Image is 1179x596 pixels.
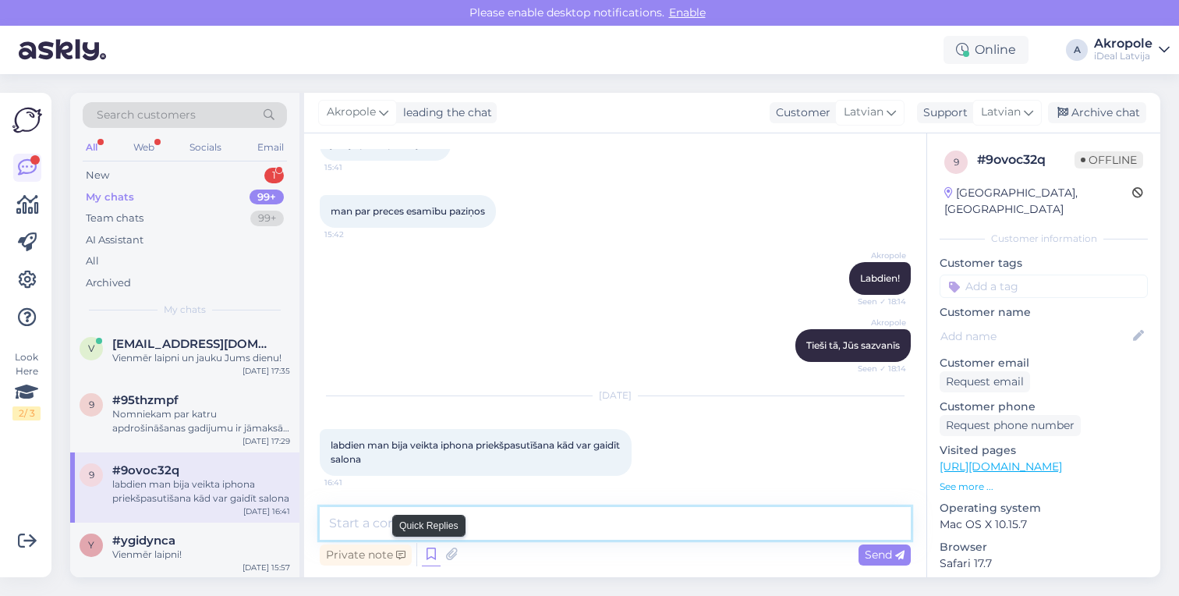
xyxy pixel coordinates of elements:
span: y [88,539,94,551]
div: [DATE] [320,388,911,403]
span: #9ovoc32q [112,463,179,477]
div: Vienmēr laipni un jauku Jums dienu! [112,351,290,365]
div: [DATE] 17:35 [243,365,290,377]
div: AI Assistant [86,232,143,248]
div: Support [917,105,968,121]
span: My chats [164,303,206,317]
span: Latvian [981,104,1021,121]
p: See more ... [940,480,1148,494]
span: vbednyakov@gmail.com [112,337,274,351]
p: Visited pages [940,442,1148,459]
div: iDeal Latvija [1094,50,1152,62]
span: v [88,342,94,354]
div: Request phone number [940,415,1081,436]
div: My chats [86,190,134,205]
span: Tieši tā, Jūs sazvanīs [806,339,900,351]
span: 9 [89,469,94,481]
span: Labdien! [860,272,900,284]
div: Web [130,137,158,158]
img: Askly Logo [12,105,42,135]
div: Look Here [12,350,41,420]
div: 99+ [250,190,284,205]
div: Archived [86,275,131,291]
span: Akropole [848,250,906,261]
small: Quick Replies [399,519,458,533]
div: [DATE] 15:57 [243,562,290,573]
div: labdien man bija veikta iphona priekšpasutīšana kād var gaidīt salona [112,477,290,506]
span: Akropole [848,317,906,328]
div: All [83,137,101,158]
div: Team chats [86,211,143,226]
span: Search customers [97,107,196,123]
a: [URL][DOMAIN_NAME] [940,459,1062,474]
div: 99+ [250,211,284,226]
p: Customer name [940,304,1148,321]
span: labdien man bija veikta iphona priekšpasutīšana kād var gaidīt salona [331,439,622,465]
span: Seen ✓ 18:14 [848,363,906,374]
div: Socials [186,137,225,158]
div: Private note [320,545,412,566]
div: # 9ovoc32q [977,151,1075,169]
p: Mac OS X 10.15.7 [940,516,1148,533]
p: Customer email [940,355,1148,371]
span: Latvian [844,104,883,121]
div: [GEOGRAPHIC_DATA], [GEOGRAPHIC_DATA] [944,185,1132,218]
div: [DATE] 16:41 [243,506,290,517]
span: 9 [89,399,94,410]
div: 2 / 3 [12,406,41,420]
div: Archive chat [1048,102,1146,123]
span: #ygidynca [112,534,175,548]
div: Akropole [1094,37,1152,50]
div: Customer information [940,232,1148,246]
input: Add a tag [940,275,1148,298]
p: Customer tags [940,255,1148,271]
div: leading the chat [397,105,492,121]
span: 15:41 [324,161,383,173]
a: AkropoleiDeal Latvija [1094,37,1170,62]
span: #95thzmpf [112,393,179,407]
div: 1 [264,168,284,183]
p: Operating system [940,500,1148,516]
div: Customer [770,105,830,121]
div: Online [944,36,1029,64]
p: Customer phone [940,399,1148,415]
input: Add name [940,328,1130,345]
span: Send [865,548,905,562]
span: Enable [664,5,710,20]
div: Request email [940,371,1030,392]
div: A [1066,39,1088,61]
div: Email [254,137,287,158]
span: Seen ✓ 18:14 [848,296,906,307]
span: 9 [954,156,959,168]
p: Safari 17.7 [940,555,1148,572]
span: 15:42 [324,229,383,240]
span: man par preces esamību paziņos [331,205,485,217]
div: Nomniekam par katru apdrošināšanas gadījumu ir jāmaksā pašrisks €149 par mobilajiem telefoniem, p... [112,407,290,435]
span: Offline [1075,151,1143,169]
span: Akropole [327,104,376,121]
div: [DATE] 17:29 [243,435,290,447]
div: New [86,168,109,183]
div: Vienmēr laipni! [112,548,290,562]
div: All [86,254,99,269]
span: 16:41 [324,477,383,488]
p: Browser [940,539,1148,555]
